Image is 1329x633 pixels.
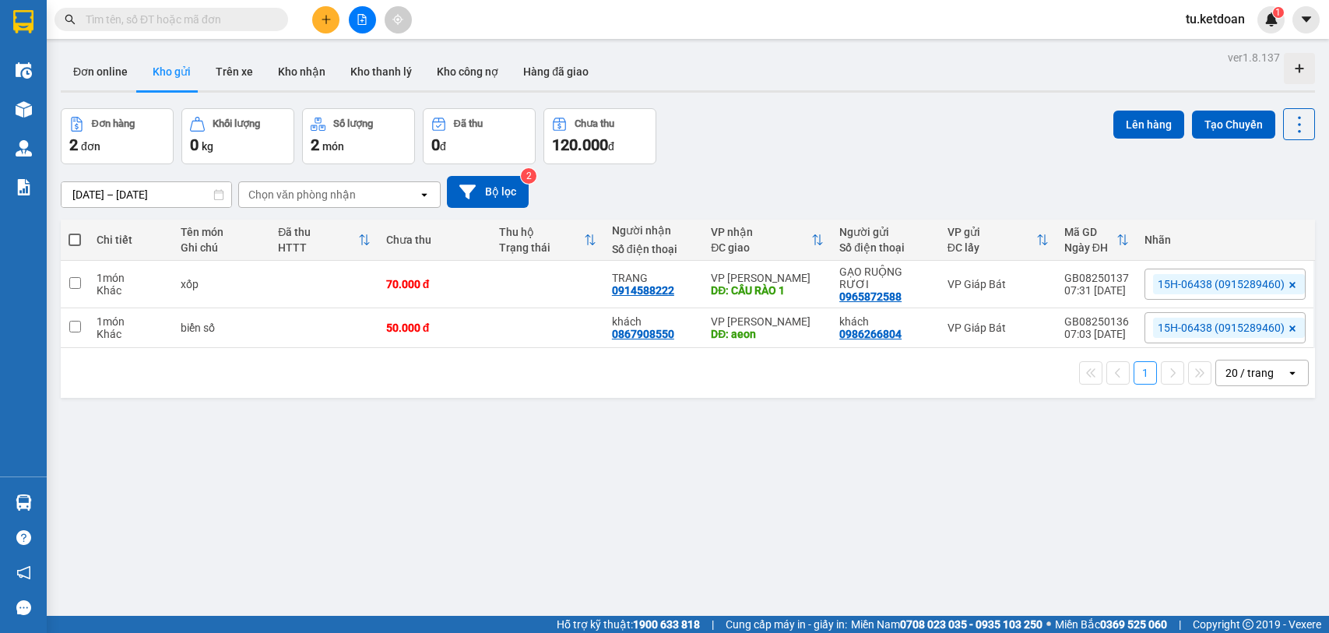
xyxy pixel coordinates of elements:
div: Nhãn [1144,234,1306,246]
div: Chi tiết [97,234,165,246]
span: Miền Bắc [1055,616,1167,633]
span: search [65,14,76,25]
div: VP Giáp Bát [948,278,1049,290]
div: Tạo kho hàng mới [1284,53,1315,84]
div: 07:31 [DATE] [1064,284,1129,297]
div: VP gửi [948,226,1036,238]
button: Lên hàng [1113,111,1184,139]
input: Tìm tên, số ĐT hoặc mã đơn [86,11,269,28]
div: Số điện thoại [612,243,695,255]
div: 0986266804 [839,328,902,340]
button: file-add [349,6,376,33]
span: Miền Nam [851,616,1042,633]
div: ĐC lấy [948,241,1036,254]
div: Người nhận [612,224,695,237]
button: Kho nhận [265,53,338,90]
span: | [1179,616,1181,633]
div: GB08250136 [1064,315,1129,328]
div: 50.000 đ [386,322,483,334]
span: file-add [357,14,367,25]
div: ver 1.8.137 [1228,49,1280,66]
div: Thu hộ [499,226,584,238]
div: 1 món [97,272,165,284]
th: Toggle SortBy [940,220,1057,261]
span: 1 [1275,7,1281,18]
div: Khác [97,284,165,297]
div: 0965872588 [839,290,902,303]
button: 1 [1134,361,1157,385]
img: warehouse-icon [16,101,32,118]
button: Số lượng2món [302,108,415,164]
span: 15H-06438 (0915289460) [1158,277,1285,291]
span: message [16,600,31,615]
img: icon-new-feature [1264,12,1278,26]
div: biển số [181,322,262,334]
span: copyright [1243,619,1253,630]
button: Đơn hàng2đơn [61,108,174,164]
div: DĐ: aeon [711,328,824,340]
img: solution-icon [16,179,32,195]
img: warehouse-icon [16,140,32,156]
th: Toggle SortBy [491,220,604,261]
span: 120.000 [552,135,608,154]
button: Bộ lọc [447,176,529,208]
span: đ [608,140,614,153]
div: Chưa thu [386,234,483,246]
span: tu.ketdoan [1173,9,1257,29]
input: Select a date range. [62,182,231,207]
div: VP Giáp Bát [948,322,1049,334]
div: GB08250137 [1064,272,1129,284]
span: kg [202,140,213,153]
img: logo-vxr [13,10,33,33]
img: warehouse-icon [16,494,32,511]
div: Tên món [181,226,262,238]
span: | [712,616,714,633]
button: Kho thanh lý [338,53,424,90]
sup: 2 [521,168,536,184]
div: xốp [181,278,262,290]
span: plus [321,14,332,25]
span: notification [16,565,31,580]
div: Khối lượng [213,118,260,129]
button: plus [312,6,339,33]
div: Chọn văn phòng nhận [248,187,356,202]
div: Ghi chú [181,241,262,254]
button: Trên xe [203,53,265,90]
span: caret-down [1299,12,1313,26]
div: DĐ: CẦU RÀO 1 [711,284,824,297]
button: aim [385,6,412,33]
svg: open [1286,367,1299,379]
button: caret-down [1292,6,1320,33]
span: đ [440,140,446,153]
img: warehouse-icon [16,62,32,79]
button: Chưa thu120.000đ [543,108,656,164]
button: Kho công nợ [424,53,511,90]
strong: 0369 525 060 [1100,618,1167,631]
div: khách [839,315,932,328]
div: Đã thu [454,118,483,129]
span: aim [392,14,403,25]
div: 0914588222 [612,284,674,297]
div: VP nhận [711,226,811,238]
div: Người gửi [839,226,932,238]
span: 0 [190,135,199,154]
th: Toggle SortBy [270,220,378,261]
div: Ngày ĐH [1064,241,1116,254]
div: Số điện thoại [839,241,932,254]
strong: 1900 633 818 [633,618,700,631]
span: question-circle [16,530,31,545]
sup: 1 [1273,7,1284,18]
span: Hỗ trợ kỹ thuật: [557,616,700,633]
div: 07:03 [DATE] [1064,328,1129,340]
button: Hàng đã giao [511,53,601,90]
div: Đơn hàng [92,118,135,129]
button: Kho gửi [140,53,203,90]
div: Đã thu [278,226,358,238]
span: 2 [69,135,78,154]
button: Đơn online [61,53,140,90]
div: TRANG [612,272,695,284]
div: VP [PERSON_NAME] [711,315,824,328]
div: HTTT [278,241,358,254]
div: khách [612,315,695,328]
span: ⚪️ [1046,621,1051,628]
